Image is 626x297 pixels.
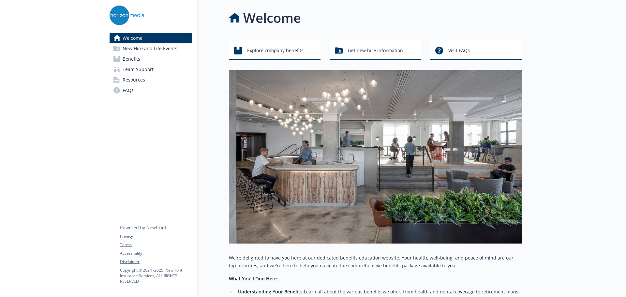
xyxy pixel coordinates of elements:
span: Team Support [123,64,154,75]
span: Welcome [123,33,142,43]
a: Terms [120,242,192,248]
img: overview page banner [229,70,522,244]
strong: Understanding Your Benefits: [238,289,304,295]
h1: Welcome [243,8,301,28]
span: FAQs [123,85,134,96]
strong: What You’ll Find Here: [229,275,278,282]
span: Resources [123,75,145,85]
button: Visit FAQs [430,41,522,60]
a: FAQs [110,85,192,96]
a: Benefits [110,54,192,64]
p: We're delighted to have you here at our dedicated benefits education website. Your health, well-b... [229,254,522,270]
span: Benefits [123,54,140,64]
a: Privacy [120,233,192,239]
a: Resources [110,75,192,85]
button: Get new hire information [330,41,421,60]
a: Welcome [110,33,192,43]
a: Team Support [110,64,192,75]
span: Explore company benefits [247,44,304,57]
button: Explore company benefits [229,41,320,60]
span: Get new hire information [348,44,403,57]
p: Copyright © 2024 - 2025 , Newfront Insurance Services, ALL RIGHTS RESERVED [120,267,192,284]
a: Disclaimer [120,259,192,265]
span: New Hire and Life Events [123,43,177,54]
span: Visit FAQs [448,44,470,57]
a: Accessibility [120,250,192,256]
a: New Hire and Life Events [110,43,192,54]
